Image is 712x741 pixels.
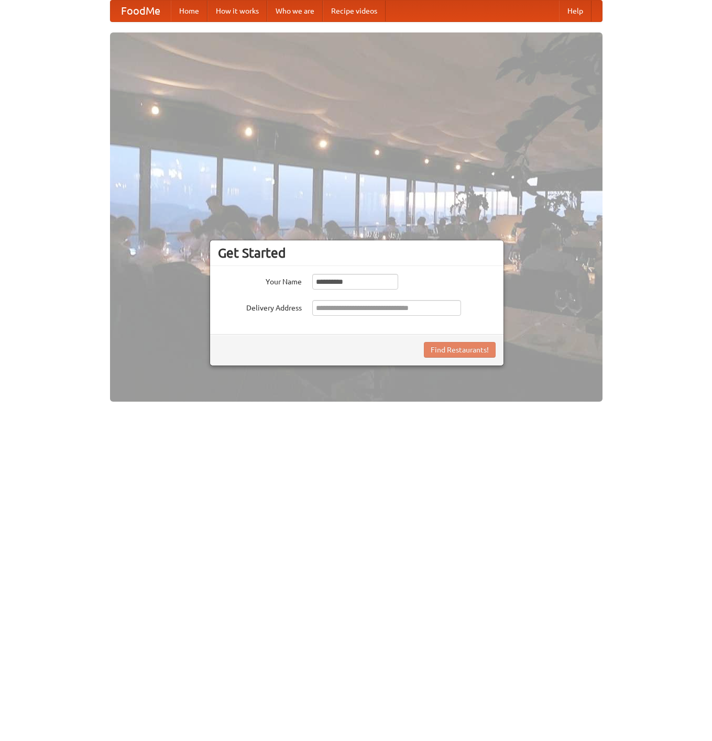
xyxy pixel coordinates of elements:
[207,1,267,21] a: How it works
[111,1,171,21] a: FoodMe
[323,1,386,21] a: Recipe videos
[218,300,302,313] label: Delivery Address
[424,342,496,358] button: Find Restaurants!
[559,1,591,21] a: Help
[218,274,302,287] label: Your Name
[218,245,496,261] h3: Get Started
[267,1,323,21] a: Who we are
[171,1,207,21] a: Home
